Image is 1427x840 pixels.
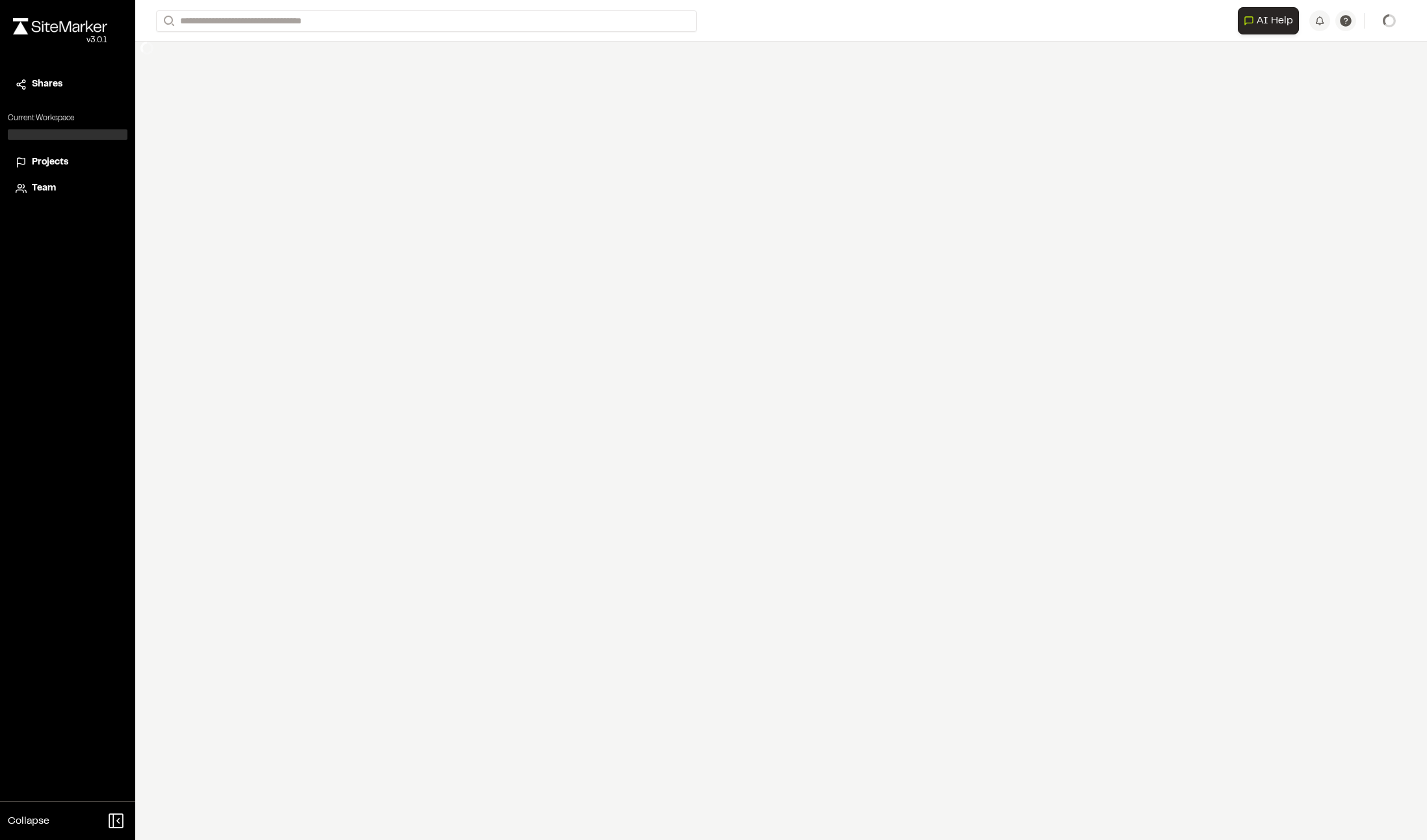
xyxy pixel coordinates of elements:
[32,155,68,170] span: Projects
[8,813,49,829] span: Collapse
[1238,7,1304,34] div: Open AI Assistant
[1238,7,1299,34] button: Open AI Assistant
[16,77,120,92] a: Shares
[13,34,107,46] div: Oh geez...please don't...
[16,155,120,170] a: Projects
[32,77,62,92] span: Shares
[32,181,56,196] span: Team
[1257,13,1293,29] span: AI Help
[8,112,127,124] p: Current Workspace
[156,10,179,32] button: Search
[13,18,107,34] img: rebrand.png
[16,181,120,196] a: Team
